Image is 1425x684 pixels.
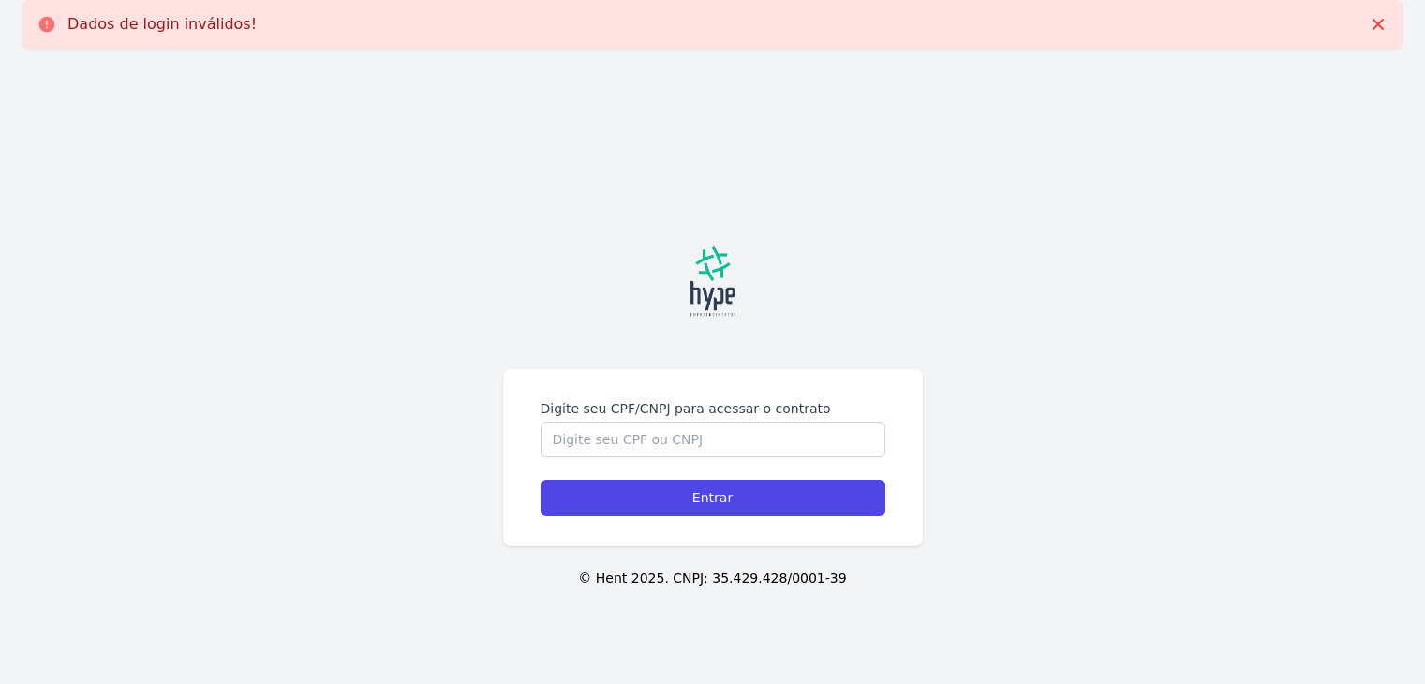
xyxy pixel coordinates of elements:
[541,480,885,516] input: Entrar
[67,15,257,34] p: Dados de login inválidos!
[610,223,816,339] img: logos_png-03.png
[30,569,1395,588] p: © Hent 2025. CNPJ: 35.429.428/0001-39
[541,399,885,418] label: Digite seu CPF/CNPJ para acessar o contrato
[541,422,885,457] input: Digite seu CPF ou CNPJ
